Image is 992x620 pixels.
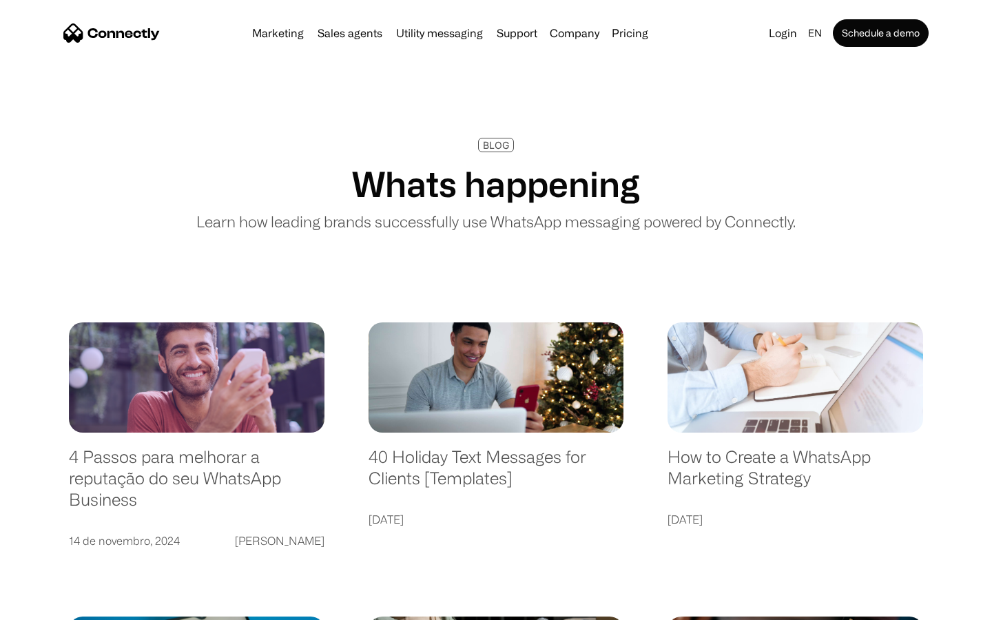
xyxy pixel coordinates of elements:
div: [DATE] [668,510,703,529]
a: Schedule a demo [833,19,929,47]
div: [PERSON_NAME] [235,531,324,550]
div: Company [546,23,603,43]
a: home [63,23,160,43]
div: Company [550,23,599,43]
a: 4 Passos para melhorar a reputação do seu WhatsApp Business [69,446,324,524]
div: [DATE] [369,510,404,529]
a: Pricing [606,28,654,39]
a: Sales agents [312,28,388,39]
a: Login [763,23,803,43]
a: Marketing [247,28,309,39]
a: Support [491,28,543,39]
ul: Language list [28,596,83,615]
div: 14 de novembro, 2024 [69,531,180,550]
a: 40 Holiday Text Messages for Clients [Templates] [369,446,624,502]
a: How to Create a WhatsApp Marketing Strategy [668,446,923,502]
div: en [808,23,822,43]
div: BLOG [483,140,509,150]
aside: Language selected: English [14,596,83,615]
a: Utility messaging [391,28,488,39]
p: Learn how leading brands successfully use WhatsApp messaging powered by Connectly. [196,210,796,233]
h1: Whats happening [352,163,640,205]
div: en [803,23,830,43]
